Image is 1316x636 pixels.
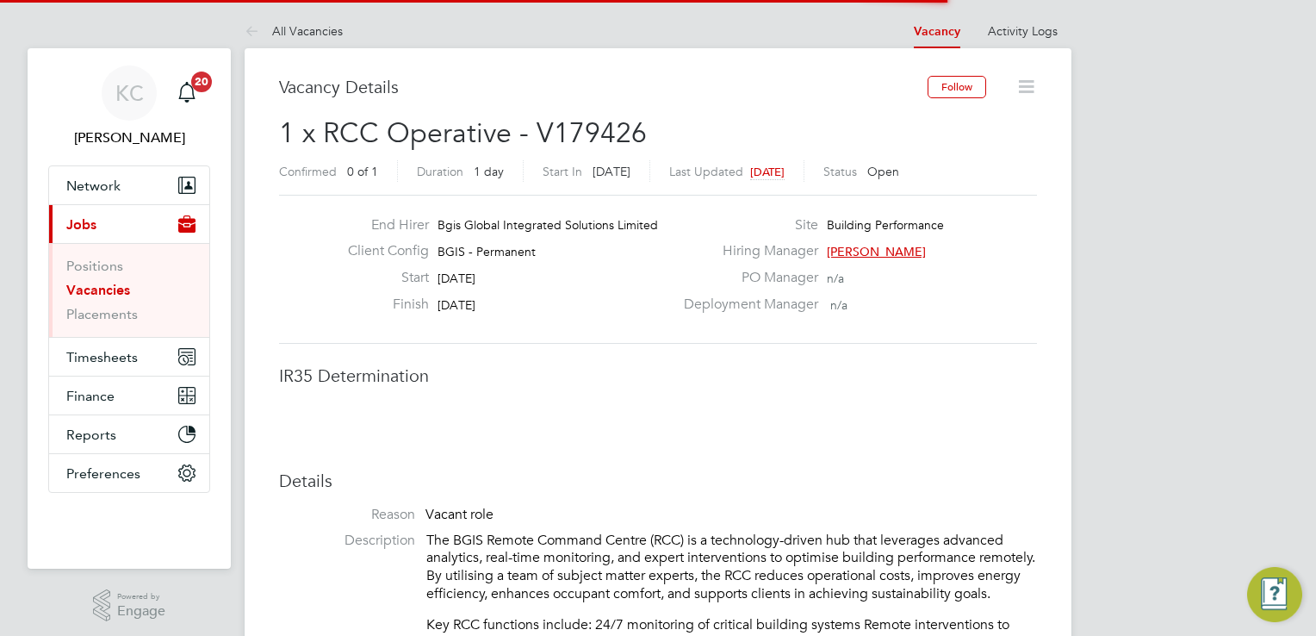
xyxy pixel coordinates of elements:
button: Follow [928,76,986,98]
span: [DATE] [593,164,630,179]
a: Vacancies [66,282,130,298]
span: Powered by [117,589,165,604]
label: Deployment Manager [674,296,818,314]
div: Jobs [49,243,209,337]
button: Preferences [49,454,209,492]
span: Reports [66,427,116,443]
a: 20 [170,65,204,121]
span: 0 of 1 [347,164,378,179]
a: Go to home page [48,510,210,538]
button: Network [49,166,209,204]
a: Powered byEngage [93,589,166,622]
span: Timesheets [66,349,138,365]
label: Confirmed [279,164,337,179]
span: Building Performance [827,217,944,233]
nav: Main navigation [28,48,231,569]
span: n/a [827,271,844,286]
label: Site [674,216,818,234]
span: 1 day [474,164,504,179]
span: [DATE] [438,297,475,313]
label: Reason [279,506,415,524]
button: Reports [49,415,209,453]
label: Duration [417,164,463,179]
p: The BGIS Remote Command Centre (RCC) is a technology-driven hub that leverages advanced analytics... [426,532,1037,603]
span: 20 [191,72,212,92]
label: Start In [543,164,582,179]
span: [DATE] [438,271,475,286]
label: Client Config [334,242,429,260]
button: Finance [49,377,209,415]
a: Positions [66,258,123,274]
span: Kay Cronin [48,128,210,148]
label: Status [823,164,857,179]
button: Timesheets [49,338,209,376]
span: BGIS - Permanent [438,244,536,259]
span: [PERSON_NAME] [827,244,926,259]
span: Vacant role [425,506,493,523]
button: Engage Resource Center [1247,567,1302,622]
span: Bgis Global Integrated Solutions Limited [438,217,658,233]
h3: Vacancy Details [279,76,928,98]
h3: Details [279,470,1037,492]
label: End Hirer [334,216,429,234]
a: All Vacancies [245,23,343,39]
span: Open [867,164,899,179]
label: Last Updated [669,164,743,179]
label: Finish [334,296,429,314]
label: Description [279,532,415,550]
span: Preferences [66,465,140,482]
label: Hiring Manager [674,242,818,260]
h3: IR35 Determination [279,365,1037,387]
span: Network [66,178,121,194]
span: KC [115,82,144,104]
span: Finance [66,388,115,404]
span: n/a [830,297,847,313]
img: fastbook-logo-retina.png [49,510,210,538]
span: [DATE] [750,165,785,179]
label: Start [334,269,429,287]
a: Placements [66,306,138,322]
span: Jobs [66,216,96,233]
button: Jobs [49,205,209,243]
a: KC[PERSON_NAME] [48,65,210,148]
a: Vacancy [914,24,960,39]
a: Activity Logs [988,23,1058,39]
span: Engage [117,604,165,619]
label: PO Manager [674,269,818,287]
span: 1 x RCC Operative - V179426 [279,116,647,150]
